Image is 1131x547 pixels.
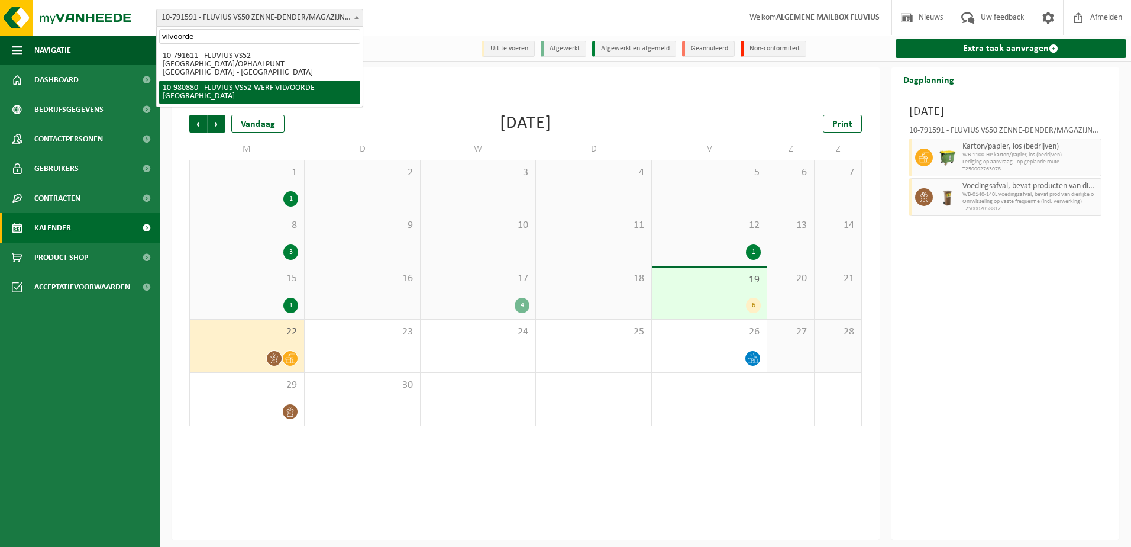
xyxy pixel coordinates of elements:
[682,41,735,57] li: Geannuleerd
[311,219,413,232] span: 9
[652,139,767,160] td: V
[426,272,529,285] span: 17
[962,191,1098,198] span: WB-0140-140L voedingsafval, bevat prod van dierlijke o
[592,41,676,57] li: Afgewerkt en afgemeld
[909,103,1102,121] h3: [DATE]
[34,36,71,65] span: Navigatie
[746,298,761,313] div: 6
[34,65,79,95] span: Dashboard
[773,326,808,339] span: 27
[283,244,298,260] div: 3
[962,142,1098,152] span: Karton/papier, los (bedrijven)
[776,13,880,22] strong: ALGEMENE MAILBOX FLUVIUS
[896,39,1127,58] a: Extra taak aanvragen
[159,49,360,81] li: 10-791611 - FLUVIUS VS52 [GEOGRAPHIC_DATA]/OPHAALPUNT [GEOGRAPHIC_DATA] - [GEOGRAPHIC_DATA]
[962,159,1098,166] span: Lediging op aanvraag - op geplande route
[541,41,586,57] li: Afgewerkt
[542,326,645,339] span: 25
[34,184,80,213] span: Contracten
[156,9,363,27] span: 10-791591 - FLUVIUS VS50 ZENNE-DENDER/MAGAZIJN+INFRA - EREMBODEGEM
[746,244,761,260] div: 1
[542,166,645,179] span: 4
[231,115,285,133] div: Vandaag
[542,272,645,285] span: 18
[196,272,298,285] span: 15
[196,166,298,179] span: 1
[542,219,645,232] span: 11
[773,219,808,232] span: 13
[482,41,535,57] li: Uit te voeren
[820,219,855,232] span: 14
[189,115,207,133] span: Vorige
[820,166,855,179] span: 7
[34,154,79,184] span: Gebruikers
[157,9,363,26] span: 10-791591 - FLUVIUS VS50 ZENNE-DENDER/MAGAZIJN+INFRA - EREMBODEGEM
[196,326,298,339] span: 22
[939,188,956,206] img: WB-0140-HPE-BN-01
[962,198,1098,205] span: Omwisseling op vaste frequentie (incl. verwerking)
[208,115,225,133] span: Volgende
[658,219,761,232] span: 12
[421,139,536,160] td: W
[767,139,815,160] td: Z
[159,81,360,104] li: 10-980880 - FLUVIUS-VS52-WERF VILVOORDE - [GEOGRAPHIC_DATA]
[283,191,298,207] div: 1
[741,41,806,57] li: Non-conformiteit
[962,182,1098,191] span: Voedingsafval, bevat producten van dierlijke oorsprong, onverpakt, categorie 3
[311,379,413,392] span: 30
[823,115,862,133] a: Print
[196,219,298,232] span: 8
[34,213,71,243] span: Kalender
[773,272,808,285] span: 20
[426,326,529,339] span: 24
[34,243,88,272] span: Product Shop
[311,326,413,339] span: 23
[832,120,852,129] span: Print
[939,149,956,166] img: WB-1100-HPE-GN-50
[305,139,420,160] td: D
[820,272,855,285] span: 21
[909,127,1102,139] div: 10-791591 - FLUVIUS VS50 ZENNE-DENDER/MAGAZIJN+INFRA - EREMBODEGEM
[34,272,130,302] span: Acceptatievoorwaarden
[426,166,529,179] span: 3
[658,166,761,179] span: 5
[536,139,651,160] td: D
[34,124,103,154] span: Contactpersonen
[820,326,855,339] span: 28
[815,139,862,160] td: Z
[773,166,808,179] span: 6
[962,166,1098,173] span: T250002763078
[515,298,529,313] div: 4
[426,219,529,232] span: 10
[196,379,298,392] span: 29
[34,95,104,124] span: Bedrijfsgegevens
[500,115,551,133] div: [DATE]
[283,298,298,313] div: 1
[658,273,761,287] span: 19
[311,272,413,285] span: 16
[311,166,413,179] span: 2
[891,67,966,91] h2: Dagplanning
[962,205,1098,213] span: T250002058812
[962,152,1098,159] span: WB-1100-HP karton/papier, los (bedrijven)
[189,139,305,160] td: M
[658,326,761,339] span: 26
